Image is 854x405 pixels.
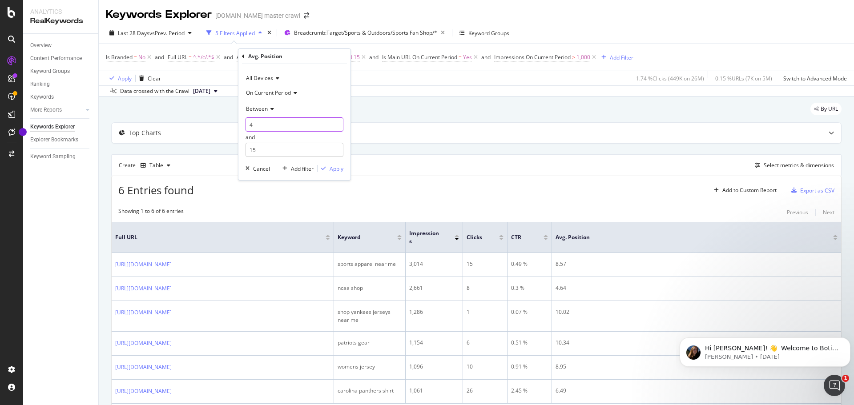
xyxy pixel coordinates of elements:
[511,284,548,292] div: 0.3 %
[467,308,504,316] div: 1
[598,52,633,63] button: Add Filter
[409,339,459,347] div: 1,154
[481,53,491,61] div: and
[467,233,486,241] span: Clicks
[511,339,548,347] div: 0.51 %
[115,363,172,372] a: [URL][DOMAIN_NAME]
[106,26,195,40] button: Last 28 DaysvsPrev. Period
[338,308,402,324] div: shop yankees jerseys near me
[556,387,838,395] div: 6.49
[556,363,838,371] div: 8.95
[710,183,777,197] button: Add to Custom Report
[29,26,162,68] span: Hi [PERSON_NAME]! 👋 Welcome to Botify chat support! Have a question? Reply to this message and ou...
[115,308,172,317] a: [URL][DOMAIN_NAME]
[155,53,164,61] div: and
[115,284,172,293] a: [URL][DOMAIN_NAME]
[224,53,233,61] div: and
[459,53,462,61] span: =
[30,54,82,63] div: Content Performance
[409,387,459,395] div: 1,061
[494,53,571,61] span: Impressions On Current Period
[136,71,161,85] button: Clear
[30,92,92,102] a: Keywords
[246,89,291,96] span: On Current Period
[576,51,590,64] span: 1,000
[369,53,379,61] div: and
[119,158,174,172] div: Create
[556,260,838,268] div: 8.57
[456,26,513,40] button: Keyword Groups
[467,387,504,395] div: 26
[409,260,459,268] div: 3,014
[291,165,314,172] div: Add filter
[246,105,268,112] span: Between
[115,339,172,348] a: [URL][DOMAIN_NAME]
[30,122,92,132] a: Keywords Explorer
[106,71,132,85] button: Apply
[751,160,834,171] button: Select metrics & dimensions
[467,339,504,347] div: 6
[30,135,78,144] div: Explorer Bookmarks
[810,103,842,115] div: legacy label
[338,387,402,395] div: carolina panthers shirt
[338,233,384,241] span: Keyword
[338,363,402,371] div: womens jersey
[242,164,270,173] button: Cancel
[279,164,314,173] button: Add filter
[556,339,838,347] div: 10.34
[237,53,314,61] span: Avg. Position On Current Period
[511,260,548,268] div: 0.49 %
[118,207,184,218] div: Showing 1 to 6 of 6 entries
[556,308,838,316] div: 10.02
[30,41,92,50] a: Overview
[118,183,194,197] span: 6 Entries found
[30,67,70,76] div: Keyword Groups
[129,128,161,137] div: Top Charts
[189,86,221,96] button: [DATE]
[106,53,133,61] span: Is Branded
[30,122,75,132] div: Keywords Explorer
[780,71,847,85] button: Switch to Advanced Mode
[800,187,834,194] div: Export as CSV
[409,363,459,371] div: 1,096
[467,284,504,292] div: 8
[636,75,704,82] div: 1.74 % Clicks ( 449K on 26M )
[787,209,808,216] div: Previous
[30,105,83,115] a: More Reports
[246,117,343,157] div: and
[788,183,834,197] button: Export as CSV
[338,339,402,347] div: patriots gear
[149,29,185,37] span: vs Prev. Period
[556,233,820,241] span: Avg. Position
[106,7,212,22] div: Keywords Explorer
[823,209,834,216] div: Next
[30,7,91,16] div: Analytics
[30,67,92,76] a: Keyword Groups
[511,363,548,371] div: 0.91 %
[468,29,509,37] div: Keyword Groups
[463,51,472,64] span: Yes
[30,80,50,89] div: Ranking
[467,363,504,371] div: 10
[115,260,172,269] a: [URL][DOMAIN_NAME]
[294,29,437,36] span: Breadcrumb: Target/Sports & Outdoors/Sports Fan Shop/*
[30,54,92,63] a: Content Performance
[215,11,300,20] div: [DOMAIN_NAME] master crawl
[189,53,192,61] span: =
[137,158,174,172] button: Table
[382,53,457,61] span: Is Main URL On Current Period
[215,29,255,37] div: 5 Filters Applied
[30,105,62,115] div: More Reports
[30,152,76,161] div: Keyword Sampling
[338,260,402,268] div: sports apparel near me
[120,87,189,95] div: Data crossed with the Crawl
[29,34,163,42] p: Message from Laura, sent 19w ago
[115,233,312,241] span: Full URL
[304,12,309,19] div: arrow-right-arrow-left
[19,128,27,136] div: Tooltip anchor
